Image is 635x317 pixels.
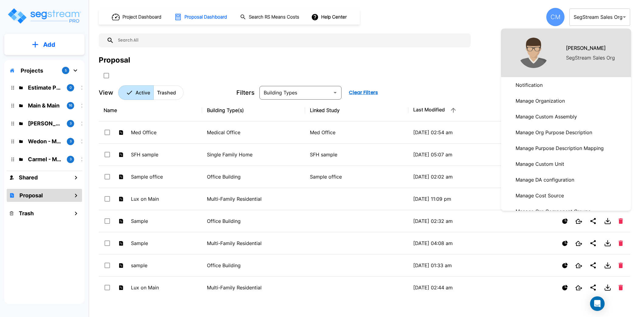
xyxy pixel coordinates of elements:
p: Manage Custom Unit [513,158,567,170]
p: Notification [513,79,545,91]
p: Manage Custom Assembly [513,111,579,123]
img: Carmel Matunog [518,38,549,68]
div: Open Intercom Messenger [590,296,605,311]
p: Manage Cost Source [513,189,566,202]
p: Manage Purpose Description Mapping [513,142,606,154]
p: SegStream Sales Org [566,54,615,61]
h1: [PERSON_NAME] [566,44,606,52]
p: Manage Org Component Groups [513,205,593,217]
p: Manage Org Purpose Description [513,126,595,138]
p: Manage Organization [513,95,567,107]
p: Manage DA configuration [513,174,577,186]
